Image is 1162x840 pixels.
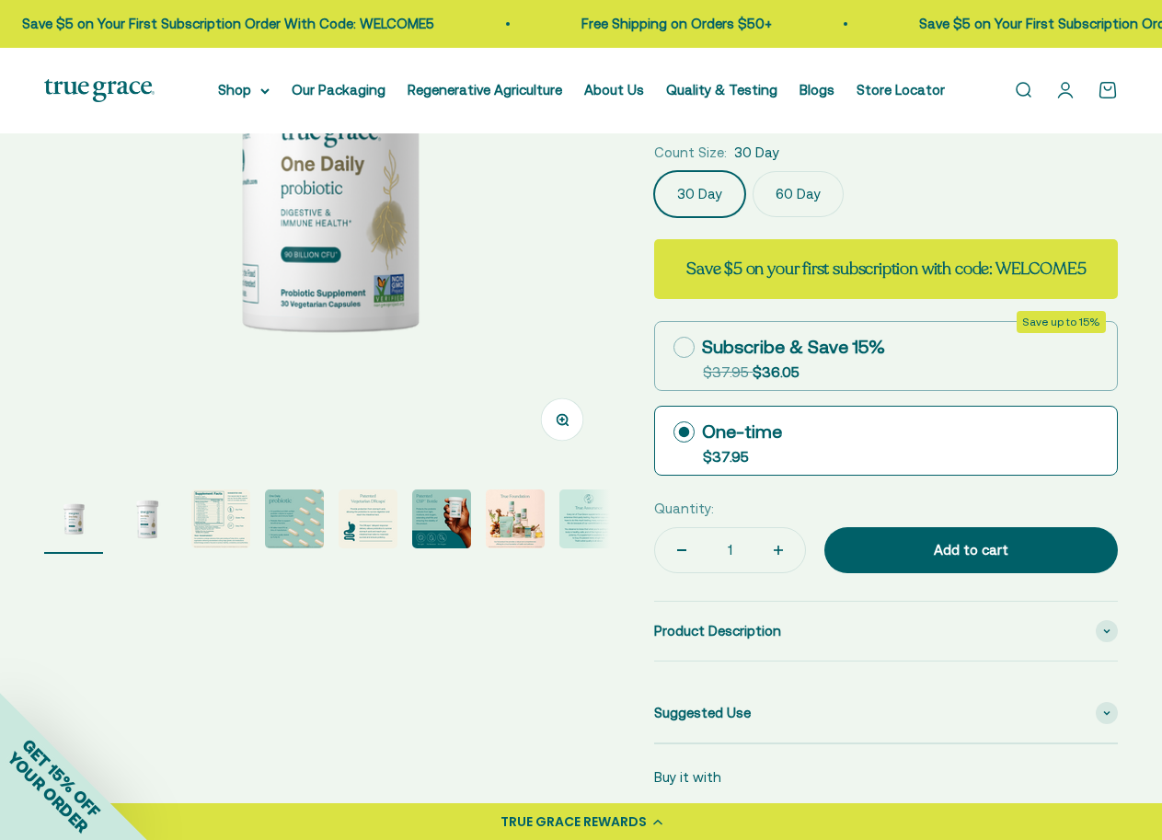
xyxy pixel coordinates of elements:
[654,620,781,642] span: Product Description
[4,748,92,836] span: YOUR ORDER
[191,489,250,548] img: Our probiotics undergo extensive third-party testing at Purity-IQ Inc., a global organization del...
[654,498,714,520] label: Quantity:
[218,79,270,101] summary: Shop
[857,82,945,98] a: Store Locator
[265,489,324,554] button: Go to item 4
[118,489,177,548] img: Daily Probiotic forDigestive and Immune Support:* - 90 Billion CFU at time of manufacturing (30 B...
[500,812,647,832] div: TRUE GRACE REWARDS
[486,489,545,554] button: Go to item 7
[191,489,250,554] button: Go to item 3
[44,489,103,548] img: Daily Probiotic forDigestive and Immune Support:* - 90 Billion CFU at time of manufacturing (30 B...
[412,489,471,554] button: Go to item 6
[339,489,397,548] img: Provide protection from stomach acid, allowing the probiotics to survive digestion and reach the ...
[655,528,708,572] button: Decrease quantity
[734,142,779,164] span: 30 Day
[752,528,805,572] button: Increase quantity
[339,489,397,554] button: Go to item 5
[118,489,177,554] button: Go to item 2
[559,489,618,554] button: Go to item 8
[18,735,104,821] span: GET 15% OFF
[486,489,545,548] img: Our full product line provides a robust and comprehensive offering for a true foundation of healt...
[654,766,721,788] p: Buy it with
[686,258,1086,280] strong: Save $5 on your first subscription with code: WELCOME5
[800,82,834,98] a: Blogs
[654,142,727,164] legend: Count Size:
[44,489,103,554] button: Go to item 1
[412,489,471,548] img: Protects the probiotic cultures from light, moisture, and oxygen, extending shelf life and ensuri...
[824,527,1118,573] button: Add to cart
[654,702,751,724] span: Suggested Use
[265,489,324,548] img: - 12 quantified and DNA-verified probiotic cultures to support digestive and immune health* - Pre...
[654,684,1118,742] summary: Suggested Use
[543,16,733,31] a: Free Shipping on Orders $50+
[559,489,618,548] img: Every lot of True Grace supplements undergoes extensive third-party testing. Regulation says we d...
[408,82,562,98] a: Regenerative Agriculture
[666,82,777,98] a: Quality & Testing
[861,539,1081,561] div: Add to cart
[654,602,1118,661] summary: Product Description
[292,82,385,98] a: Our Packaging
[584,82,644,98] a: About Us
